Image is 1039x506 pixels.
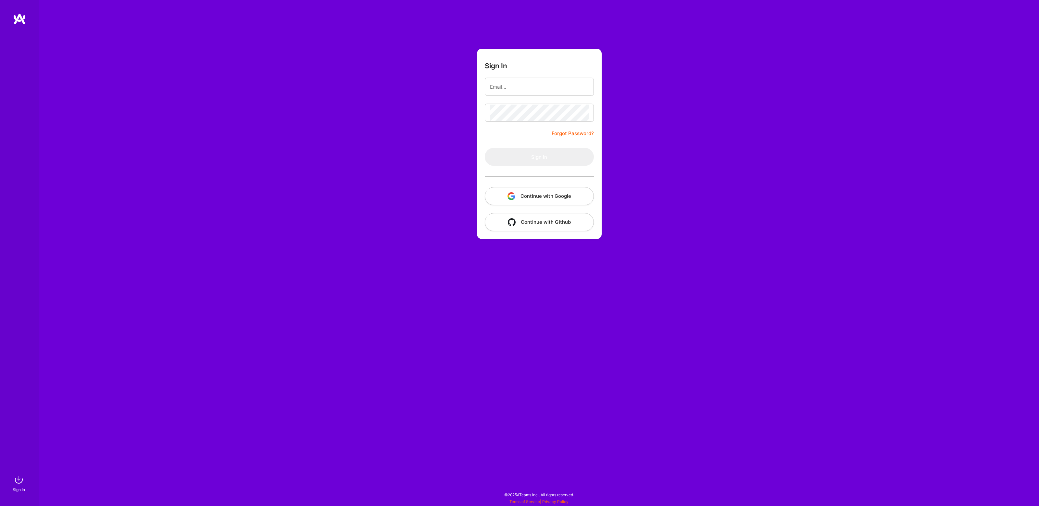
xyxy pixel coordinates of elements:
[13,13,26,25] img: logo
[509,499,540,504] a: Terms of Service
[485,187,594,205] button: Continue with Google
[507,192,515,200] img: icon
[12,473,25,486] img: sign in
[39,487,1039,503] div: © 2025 ATeams Inc., All rights reserved.
[14,473,25,493] a: sign inSign In
[490,79,589,95] input: Email...
[552,130,594,137] a: Forgot Password?
[509,499,569,504] span: |
[485,62,507,70] h3: Sign In
[508,218,516,226] img: icon
[13,486,25,493] div: Sign In
[485,148,594,166] button: Sign In
[542,499,569,504] a: Privacy Policy
[485,213,594,231] button: Continue with Github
